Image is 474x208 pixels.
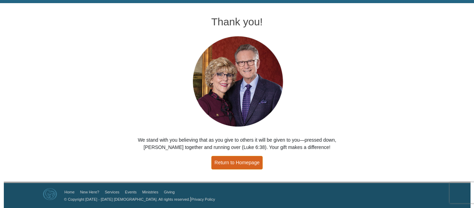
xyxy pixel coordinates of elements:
[65,190,75,194] a: Home
[164,190,175,194] a: Giving
[43,188,57,200] img: Eagle Mountain International Church
[122,16,352,27] h1: Thank you!
[186,34,288,130] img: Pastors George and Terri Pearsons
[80,190,99,194] a: New Here?
[64,197,190,201] a: © Copyright [DATE] - [DATE] [DEMOGRAPHIC_DATA]. All rights reserved.
[142,190,158,194] a: Ministries
[211,156,263,169] a: Return to Homepage
[105,190,119,194] a: Services
[62,195,215,203] p: |
[191,197,215,201] a: Privacy Policy
[125,190,137,194] a: Events
[122,136,352,151] p: We stand with you believing that as you give to others it will be given to you—pressed down, [PER...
